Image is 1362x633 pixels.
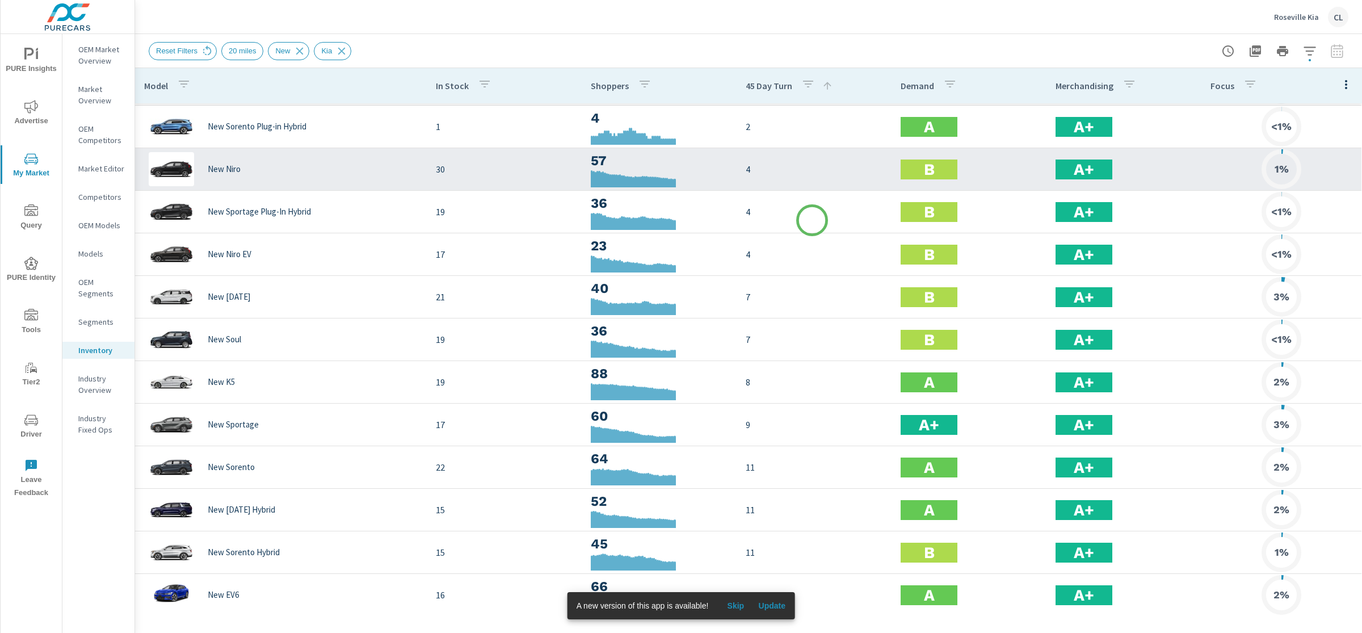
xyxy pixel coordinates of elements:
[591,151,728,170] h3: 57
[78,345,125,356] p: Inventory
[1271,249,1292,260] h6: <1%
[746,460,882,474] p: 11
[4,152,58,180] span: My Market
[746,162,882,176] p: 4
[591,321,728,341] h3: 36
[78,44,125,66] p: OEM Market Overview
[62,370,134,399] div: Industry Overview
[901,80,934,91] p: Demand
[746,375,882,389] p: 8
[268,42,309,60] div: New
[208,164,241,174] p: New Niro
[78,220,125,231] p: OEM Models
[1274,12,1319,22] p: Roseville Kia
[78,276,125,299] p: OEM Segments
[1074,330,1094,350] h2: A+
[268,47,297,55] span: New
[1074,585,1094,605] h2: A+
[924,500,935,520] h2: A
[591,194,728,213] h3: 36
[78,191,125,203] p: Competitors
[208,590,239,600] p: New EV6
[591,108,728,128] h3: 4
[78,413,125,435] p: Industry Fixed Ops
[436,588,573,602] p: 16
[1074,117,1094,137] h2: A+
[1273,589,1289,601] h6: 2%
[924,585,935,605] h2: A
[1271,206,1292,217] h6: <1%
[577,601,709,610] span: A new version of this app is available!
[746,80,792,91] p: 45 Day Turn
[436,375,573,389] p: 19
[149,195,194,229] img: glamour
[746,248,882,261] p: 4
[149,237,194,271] img: glamour
[746,546,882,559] p: 11
[1,34,62,504] div: nav menu
[208,547,280,557] p: New Sorento Hybrid
[754,597,790,615] button: Update
[78,163,125,174] p: Market Editor
[746,588,882,602] p: 12
[1074,372,1094,392] h2: A+
[591,577,728,596] h3: 66
[149,47,204,55] span: Reset Filters
[591,80,629,91] p: Shoppers
[1275,547,1289,558] h6: 1%
[746,120,882,133] p: 2
[62,342,134,359] div: Inventory
[1056,80,1113,91] p: Merchandising
[591,406,728,426] h3: 60
[4,204,58,232] span: Query
[722,601,749,611] span: Skip
[1074,287,1094,307] h2: A+
[591,236,728,255] h3: 23
[924,330,935,350] h2: B
[1074,415,1094,435] h2: A+
[1273,291,1289,303] h6: 3%
[62,313,134,330] div: Segments
[222,47,263,55] span: 20 miles
[62,245,134,262] div: Models
[919,415,939,435] h2: A+
[436,460,573,474] p: 22
[149,42,217,60] div: Reset Filters
[78,373,125,396] p: Industry Overview
[924,117,935,137] h2: A
[208,207,311,217] p: New Sportage Plug-In Hybrid
[62,160,134,177] div: Market Editor
[208,462,255,472] p: New Sorento
[924,458,935,477] h2: A
[591,492,728,511] h3: 52
[436,290,573,304] p: 21
[314,47,339,55] span: Kia
[436,205,573,219] p: 19
[1271,334,1292,345] h6: <1%
[4,100,58,128] span: Advertise
[208,377,235,387] p: New K5
[1271,40,1294,62] button: Print Report
[1244,40,1267,62] button: "Export Report to PDF"
[436,333,573,346] p: 19
[4,257,58,284] span: PURE Identity
[1273,376,1289,388] h6: 2%
[149,450,194,484] img: glamour
[4,361,58,389] span: Tier2
[62,410,134,438] div: Industry Fixed Ops
[149,322,194,357] img: glamour
[1298,40,1321,62] button: Apply Filters
[4,48,58,76] span: PURE Insights
[591,364,728,383] h3: 88
[149,365,194,399] img: glamour
[436,80,469,91] p: In Stock
[1271,121,1292,132] h6: <1%
[78,316,125,328] p: Segments
[149,535,194,569] img: glamour
[924,245,935,265] h2: B
[746,290,882,304] p: 7
[436,503,573,517] p: 15
[149,578,194,612] img: glamour
[1328,7,1348,27] div: CL
[924,543,935,563] h2: B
